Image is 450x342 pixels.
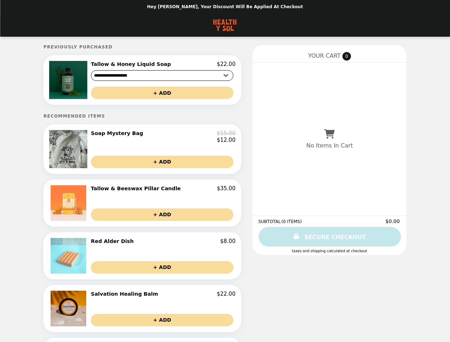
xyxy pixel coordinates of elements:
span: 0 [342,52,351,61]
span: ( 0 ITEMS ) [281,219,302,224]
img: Salvation Healing Balm [51,291,88,326]
div: Taxes and Shipping calculated at checkout [258,249,401,253]
p: $15.00 [217,130,236,136]
p: $12.00 [217,137,236,143]
h2: Tallow & Honey Liquid Soap [91,61,174,67]
button: + ADD [91,156,233,168]
p: $8.00 [220,238,236,244]
img: Tallow & Honey Liquid Soap [49,61,89,99]
select: Select a product variant [91,70,233,81]
img: Soap Mystery Bag [49,130,89,168]
h5: Previously Purchased [43,45,241,50]
h2: Salvation Healing Balm [91,291,161,297]
p: $35.00 [217,185,236,192]
h2: Tallow & Beeswax Pillar Candle [91,185,183,192]
span: SUBTOTAL [258,219,281,224]
button: + ADD [91,208,233,221]
span: $0.00 [386,218,401,224]
p: $22.00 [217,291,236,297]
img: Tallow & Beeswax Pillar Candle [51,185,88,221]
p: No Items In Cart [306,142,353,149]
p: $22.00 [217,61,236,67]
button: + ADD [91,261,233,274]
h2: Soap Mystery Bag [91,130,146,136]
span: YOUR CART [308,52,341,59]
h5: Recommended Items [43,114,241,119]
button: + ADD [91,87,233,99]
p: Hey [PERSON_NAME], your discount will be applied at checkout [147,4,303,9]
h2: Red Alder Dish [91,238,136,244]
button: + ADD [91,314,233,326]
img: Brand Logo [212,18,238,32]
img: Red Alder Dish [51,238,88,274]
